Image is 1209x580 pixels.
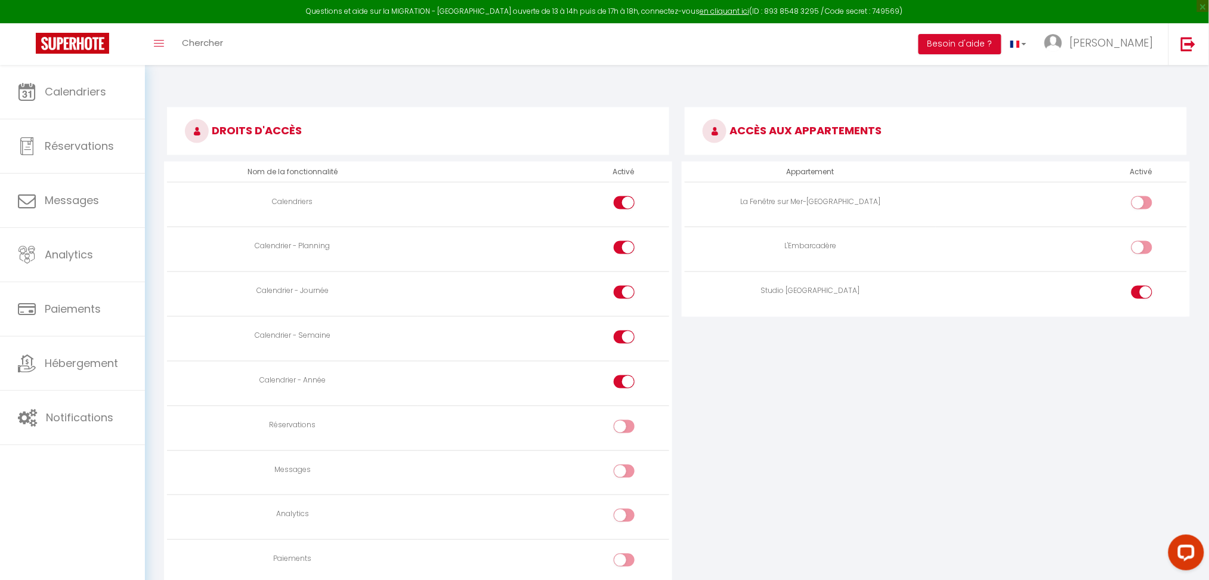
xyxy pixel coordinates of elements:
span: Notifications [46,410,113,425]
h3: DROITS D'ACCÈS [167,107,669,155]
span: Hébergement [45,356,118,371]
iframe: LiveChat chat widget [1159,530,1209,580]
a: en cliquant ici [700,6,749,16]
img: logout [1181,36,1196,51]
a: ... [PERSON_NAME] [1035,23,1168,65]
th: Appartement [685,162,936,183]
span: Réservations [45,138,114,153]
span: [PERSON_NAME] [1070,35,1154,50]
a: Chercher [173,23,232,65]
th: Activé [1125,162,1157,183]
th: Nom de la fonctionnalité [167,162,418,183]
div: Calendrier - Semaine [172,331,413,342]
span: Paiements [45,301,101,316]
div: Studio [GEOGRAPHIC_DATA] [689,286,931,297]
div: Messages [172,465,413,476]
span: Calendriers [45,84,106,99]
span: Analytics [45,247,93,262]
h3: ACCÈS AUX APPARTEMENTS [685,107,1187,155]
div: Calendrier - Planning [172,241,413,252]
div: Calendrier - Année [172,375,413,387]
div: Calendrier - Journée [172,286,413,297]
img: ... [1044,34,1062,52]
div: La Fenêtre sur Mer-[GEOGRAPHIC_DATA] [689,196,931,208]
th: Activé [608,162,639,183]
img: Super Booking [36,33,109,54]
span: Messages [45,193,99,208]
div: Paiements [172,554,413,565]
div: Réservations [172,420,413,431]
div: L'Embarcadère [689,241,931,252]
div: Calendriers [172,196,413,208]
span: Chercher [182,36,223,49]
div: Analytics [172,509,413,520]
button: Besoin d'aide ? [919,34,1001,54]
